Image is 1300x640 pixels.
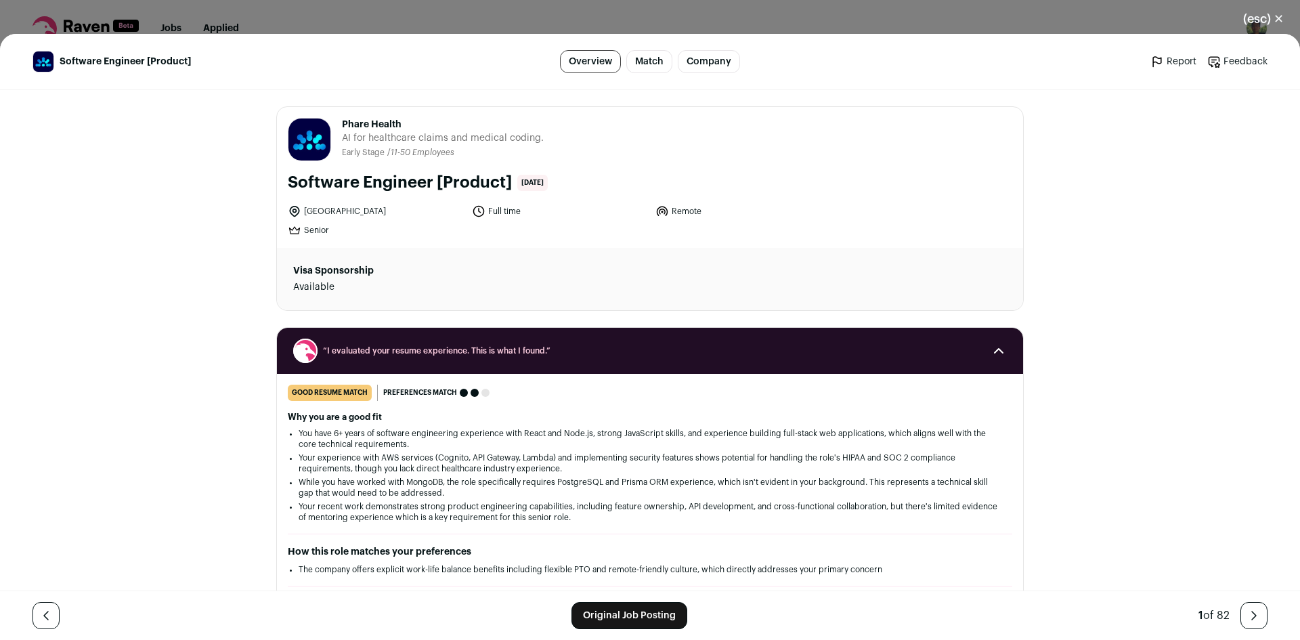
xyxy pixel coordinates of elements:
span: Software Engineer [Product] [60,55,191,68]
img: dc4c11a0915a42a3e750090c12167621cd32fa08a607cb05346726c7b8dea9a2.jpg [288,119,330,161]
li: Senior [288,223,464,237]
li: You have 6+ years of software engineering experience with React and Node.js, strong JavaScript sk... [299,428,1001,450]
span: 1 [1198,610,1203,621]
span: Preferences match [383,386,457,400]
h2: How this role matches your preferences [288,545,1012,559]
a: Report [1150,55,1196,68]
li: Remote [655,205,831,218]
a: Match [626,50,672,73]
li: Your recent work demonstrates strong product engineering capabilities, including feature ownershi... [299,501,1001,523]
a: Feedback [1207,55,1267,68]
button: Close modal [1227,4,1300,34]
dt: Visa Sponsorship [293,264,531,278]
span: 11-50 Employees [391,148,454,156]
li: Early Stage [342,148,387,158]
img: dc4c11a0915a42a3e750090c12167621cd32fa08a607cb05346726c7b8dea9a2.jpg [33,51,53,72]
a: Overview [560,50,621,73]
span: Phare Health [342,118,544,131]
h1: Software Engineer [Product] [288,172,512,194]
li: Your experience with AWS services (Cognito, API Gateway, Lambda) and implementing security featur... [299,452,1001,474]
li: [GEOGRAPHIC_DATA] [288,205,464,218]
li: Full time [472,205,648,218]
span: [DATE] [517,175,548,191]
a: Original Job Posting [571,602,687,629]
li: The company offers explicit work-life balance benefits including flexible PTO and remote-friendly... [299,564,1001,575]
div: of 82 [1198,607,1230,624]
h2: Why you are a good fit [288,412,1012,423]
div: good resume match [288,385,372,401]
dd: Available [293,280,531,294]
span: “I evaluated your resume experience. This is what I found.” [323,345,977,356]
a: Company [678,50,740,73]
li: / [387,148,454,158]
span: AI for healthcare claims and medical coding. [342,131,544,145]
li: While you have worked with MongoDB, the role specifically requires PostgreSQL and Prisma ORM expe... [299,477,1001,498]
